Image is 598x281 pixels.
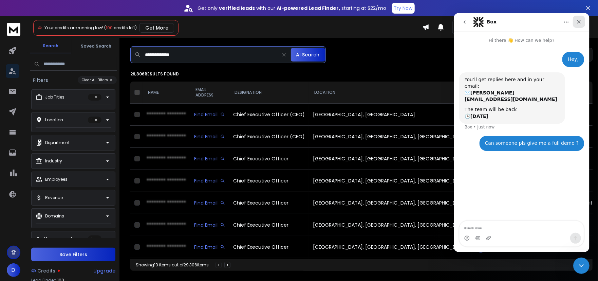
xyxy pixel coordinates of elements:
span: Your credits are running low! [44,25,103,31]
button: Saved Search [75,39,117,53]
img: logo [7,23,20,36]
td: [GEOGRAPHIC_DATA], [GEOGRAPHIC_DATA], [GEOGRAPHIC_DATA] [309,170,471,192]
td: Chief Executive Officer [229,214,309,236]
div: Find Email [194,177,225,184]
span: 100 [106,25,113,31]
button: Search [30,39,71,53]
strong: verified leads [219,5,255,12]
td: Chief Executive Officer (CEO) [229,126,309,148]
div: Find Email [194,111,225,118]
td: Chief Executive Officer [229,258,309,280]
button: Try Now [392,3,415,14]
td: Chief Executive Officer [229,192,309,214]
iframe: To enrich screen reader interactions, please activate Accessibility in Grammarly extension settings [454,13,590,252]
span: Credits: [37,267,56,274]
td: [GEOGRAPHIC_DATA], [GEOGRAPHIC_DATA], [GEOGRAPHIC_DATA] [309,126,471,148]
div: Showing 10 items out of 29,306 items [136,262,209,268]
p: Domains [45,213,64,219]
p: Try Now [394,5,413,12]
p: Job Titles [45,94,64,100]
div: Find Email [194,155,225,162]
div: Upgrade [93,267,115,274]
td: Chief Executive Officer [229,148,309,170]
th: LOCATION [309,82,471,104]
p: Get only with our starting at $22/mo [198,5,387,12]
p: Industry [45,158,62,164]
a: Credits:Upgrade [31,264,115,278]
button: AI Search [291,48,325,62]
p: 1 [88,235,101,242]
button: Save Filters [31,248,115,261]
td: Chief Executive Officer (CEO) [229,104,309,126]
p: 1 [88,117,101,123]
p: Department [45,140,70,145]
div: Find Email [194,222,225,228]
p: Management [44,236,72,242]
th: NAME [143,82,190,104]
button: Get More [139,23,174,33]
td: [GEOGRAPHIC_DATA], [GEOGRAPHIC_DATA], [GEOGRAPHIC_DATA] [309,192,471,214]
p: 29,306 results found [130,71,593,77]
iframe: Intercom live chat [573,258,590,274]
span: ( credits left) [104,25,137,31]
td: [GEOGRAPHIC_DATA], [GEOGRAPHIC_DATA], [GEOGRAPHIC_DATA] [309,214,471,236]
h3: Filters [30,77,51,84]
div: Find Email [194,244,225,250]
button: Clear All Filters [78,76,117,84]
p: 1 [88,94,101,101]
p: Employees [45,177,68,182]
td: [GEOGRAPHIC_DATA], [GEOGRAPHIC_DATA], [GEOGRAPHIC_DATA] [309,258,471,280]
td: [GEOGRAPHIC_DATA], [GEOGRAPHIC_DATA], [GEOGRAPHIC_DATA] [309,236,471,258]
td: [GEOGRAPHIC_DATA], [GEOGRAPHIC_DATA], [GEOGRAPHIC_DATA] [309,148,471,170]
button: D [7,263,20,277]
div: Find Email [194,133,225,140]
p: Location [45,117,63,123]
th: DESIGNATION [229,82,309,104]
td: Chief Executive Officer [229,170,309,192]
th: EMAIL ADDRESS [190,82,229,104]
div: Find Email [194,199,225,206]
strong: AI-powered Lead Finder, [277,5,340,12]
p: Revenue [45,195,63,200]
td: [GEOGRAPHIC_DATA], [GEOGRAPHIC_DATA] [309,104,471,126]
td: Chief Executive Officer [229,236,309,258]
